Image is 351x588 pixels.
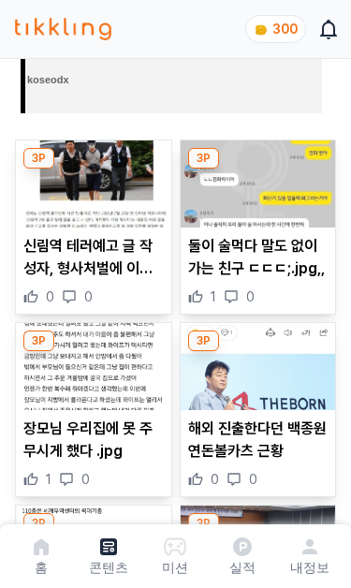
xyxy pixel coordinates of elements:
[75,532,142,581] a: 콘텐츠
[211,287,216,306] span: 1
[188,513,219,534] div: 3P
[211,470,219,489] span: 0
[246,287,255,306] span: 0
[181,140,336,228] img: 둘이 술먹다 말도 없이 가는 친구 ㄷㄷㄷ;.jpg,,
[46,287,54,306] span: 0
[180,322,337,497] div: 3P 해외 진출한다던 백종원 연돈볼카츠 근황 해외 진출한다던 백종원 연돈볼카츠 근황 0 0
[180,140,337,315] div: 3P 둘이 술먹다 말도 없이 가는 친구 ㄷㄷㄷ;.jpg,, 둘이 술먹다 말도 없이 가는 친구 ㄷㄷㄷ;.jpg,, 1 0
[46,470,51,489] span: 1
[23,331,54,351] div: 3P
[254,22,269,37] img: coin
[23,148,54,169] div: 3P
[188,148,219,169] div: 3P
[245,15,302,43] a: coin 300
[162,558,188,577] p: 미션
[35,558,48,577] p: 홈
[81,470,90,489] span: 0
[89,558,128,577] p: 콘텐츠
[181,323,336,410] img: 해외 진출한다던 백종원 연돈볼카츠 근황
[15,322,172,497] div: 3P 장모님 우리집에 못 주무시게 했다 .jpg 장모님 우리집에 못 주무시게 했다 .jpg 1 0
[15,18,111,40] img: 티끌링
[188,235,329,280] p: 둘이 술먹다 말도 없이 가는 친구 ㄷㄷㄷ;.jpg,,
[142,532,210,581] button: 미션
[84,287,93,306] span: 0
[290,558,329,577] p: 내정보
[188,418,329,463] p: 해외 진출한다던 백종원 연돈볼카츠 근황
[23,513,54,534] div: 3P
[249,470,257,489] span: 0
[272,22,298,37] span: 300
[27,69,69,90] span: koseodx in Taboola advertising section
[16,323,171,410] img: 장모님 우리집에 못 주무시게 했다 .jpg
[15,140,172,315] div: 3P 신림역 테러예고 글 작성자, 형사처벌에 이어 민사전액 패소 신림역 테러예고 글 작성자, 형사처벌에 이어 민사전액 패소 0 0
[23,235,164,280] p: 신림역 테러예고 글 작성자, 형사처벌에 이어 민사전액 패소
[7,532,75,581] a: 홈
[229,558,256,577] p: 실적
[21,18,322,127] a: 80대도 현역! 일본 제약회사가 개발한 ‘다음 날 아침 샘솟는 에너지 보조제’ 단 3일 만에 느껴지는 에너지!koseodx in Taboola advertising section
[276,532,344,581] a: 내정보
[164,536,186,558] img: 미션
[23,418,164,463] p: 장모님 우리집에 못 주무시게 했다 .jpg
[188,331,219,351] div: 3P
[16,140,171,228] img: 신림역 테러예고 글 작성자, 형사처벌에 이어 민사전액 패소
[209,532,276,581] a: 실적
